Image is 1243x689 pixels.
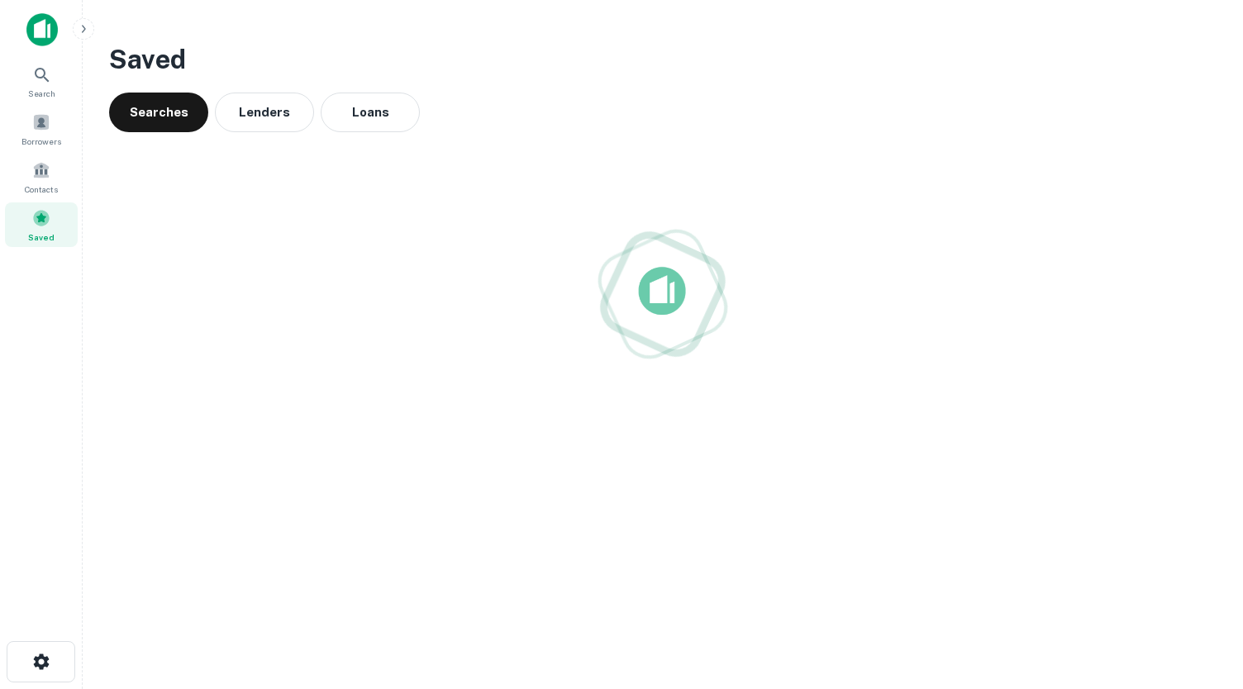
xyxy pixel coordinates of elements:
span: Search [28,87,55,100]
span: Borrowers [21,135,61,148]
button: Loans [321,93,420,132]
h3: Saved [109,40,1217,79]
button: Lenders [215,93,314,132]
button: Searches [109,93,208,132]
a: Borrowers [5,107,78,151]
a: Saved [5,202,78,247]
iframe: Chat Widget [1160,557,1243,636]
a: Contacts [5,154,78,199]
span: Contacts [25,183,58,196]
span: Saved [28,230,55,244]
img: capitalize-icon.png [26,13,58,46]
a: Search [5,59,78,103]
